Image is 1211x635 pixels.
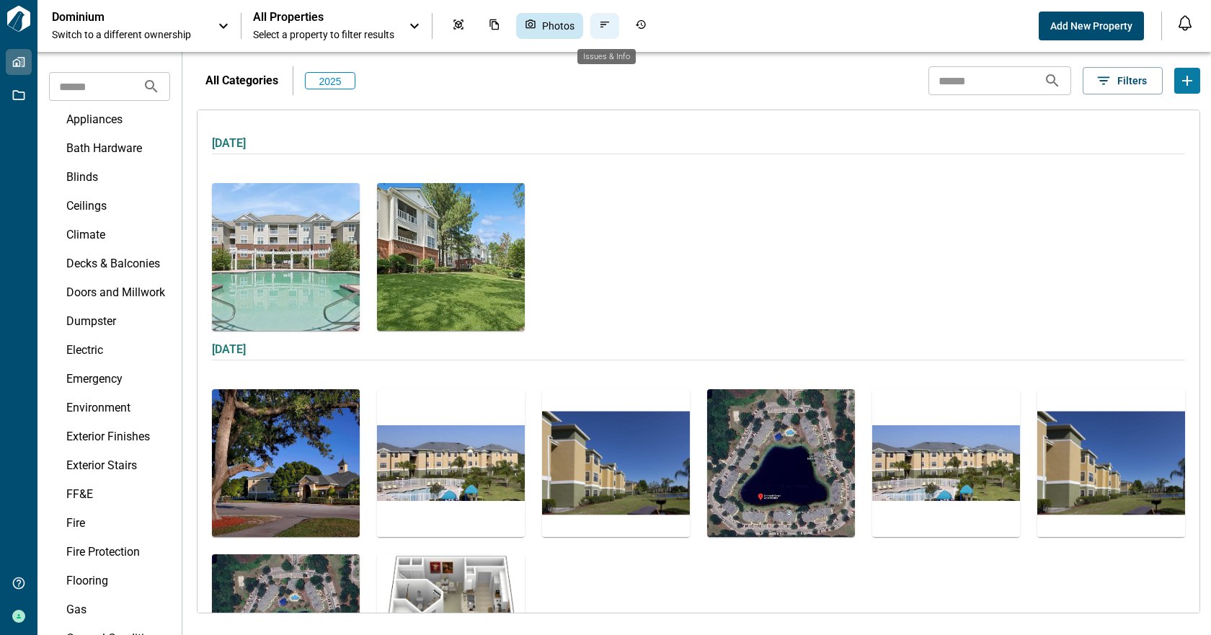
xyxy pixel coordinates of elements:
div: Fire [66,515,167,532]
span: Filters [1117,74,1147,88]
button: Add New Property [1039,12,1144,40]
div: Exterior Finishes [66,428,167,445]
span: [DATE] [212,342,246,356]
span: Select a property to filter results [253,27,394,42]
img: User uploaded [212,389,360,537]
img: Orchard Grove Test Cut Locations - 02.20.25.pdf [707,389,855,537]
span: 2025 [311,74,349,89]
div: Decks & Balconies [66,255,167,272]
div: Ceilings [66,197,167,215]
div: Issues & Info [590,13,619,39]
div: Dumpster [66,313,167,330]
div: Issues & Info [577,49,636,64]
div: Job History [626,13,655,39]
button: Upload photo [1174,68,1200,94]
div: FF&E [66,486,167,503]
button: 2025 [305,72,355,89]
div: Bath Hardware [66,140,167,157]
div: Electric [66,342,167,359]
div: Asset View [444,13,473,39]
div: Fire Protection [66,543,167,561]
img: OrchardGrove_TestCuts_02.12.25.pdf [872,389,1020,537]
button: Filters [1083,67,1163,94]
img: User uploaded [377,183,525,331]
div: Exterior Stairs [66,457,167,474]
img: OrchardGrove_TestCuts_02.12.25.pdf [1037,389,1185,537]
button: Open notification feed [1174,12,1197,35]
div: Photos [516,13,583,39]
div: Appliances [66,111,167,128]
div: Climate [66,226,167,244]
div: Gas [66,601,167,618]
p: Dominium [52,10,182,25]
p: All Categories [205,72,278,89]
div: Emergency [66,370,167,388]
div: Flooring [66,572,167,590]
img: User uploaded [212,183,360,331]
span: [DATE] [212,136,246,150]
span: All Properties [253,10,394,25]
div: Doors and Millwork [66,284,167,301]
div: Environment [66,399,167,417]
span: Photos [542,19,575,33]
div: Blinds [66,169,167,186]
img: Orchard Grove Test Cut Locations - 02.20.25.pdf [377,389,525,537]
div: Documents [480,13,509,39]
img: Orchard Grove Test Cut Locations - 02.20.25.pdf [542,389,690,537]
span: Add New Property [1050,19,1132,33]
span: Switch to a different ownership [52,27,203,42]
